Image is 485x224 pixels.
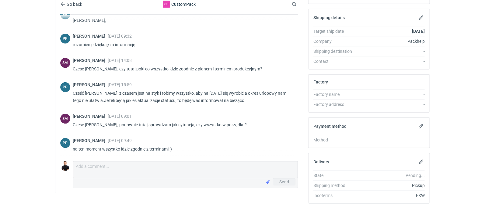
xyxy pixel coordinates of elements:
div: Company [313,38,358,44]
div: Sebastian Markut [60,58,70,68]
div: Paweł Puch [60,138,70,148]
div: - [358,58,425,64]
span: [PERSON_NAME] [73,114,108,119]
div: Packhelp [358,38,425,44]
strong: [DATE] [412,29,425,34]
figcaption: SM [60,58,70,68]
div: CustomPack [163,1,170,8]
h2: Payment method [313,124,347,129]
span: [PERSON_NAME] [73,82,108,87]
button: Edit payment method [417,123,425,130]
div: Target ship date [313,28,358,34]
div: - [358,48,425,54]
button: Send [273,178,295,185]
button: Go back [60,1,82,8]
div: Factory name [313,91,358,97]
div: - [358,137,425,143]
span: [PERSON_NAME] [73,138,108,143]
figcaption: PP [60,34,70,44]
input: Search [291,1,310,8]
div: Paweł Puch [60,82,70,92]
span: Go back [65,2,82,6]
button: Edit delivery details [417,158,425,165]
div: State [313,172,358,178]
em: Pending... [406,173,425,178]
p: Cześć [PERSON_NAME], ponownie tutaj sprawdzam jak sytuacja, czy wszystko w porządku? [73,121,293,128]
div: - [358,101,425,107]
div: Incoterms [313,192,358,199]
span: [DATE] 14:08 [108,58,132,63]
div: Contact [313,58,358,64]
figcaption: PP [60,138,70,148]
span: Send [279,180,289,184]
h2: Delivery [313,159,329,164]
p: Cześć [PERSON_NAME], czy tutaj póki co wszystko idzie zgodnie z planem i terminem produkcyjnym? [73,65,293,73]
figcaption: Cu [163,1,170,8]
span: [PERSON_NAME] [73,34,108,39]
div: Paweł Puch [60,34,70,44]
span: [DATE] 09:49 [108,138,132,143]
p: Cześć [PERSON_NAME], z czasem jest na styk i robimy wszystko, aby na [DATE] się wyrobić a okres u... [73,90,293,104]
span: [DATE] 15:59 [108,82,132,87]
div: Shipping method [313,182,358,188]
span: [PERSON_NAME] [73,58,108,63]
div: Sebastian Markut [60,114,70,124]
p: [PERSON_NAME], [73,17,293,24]
div: Pickup [358,182,425,188]
div: CustomPack [129,1,229,8]
p: rozumiem, dziękuję za informację [73,41,293,48]
div: Factory address [313,101,358,107]
div: EXW [358,192,425,199]
button: Edit shipping details [417,14,425,21]
p: na ten moment wszystko idzie zgodnie z terminami ;) [73,145,293,153]
div: - [358,91,425,97]
img: Tomasz Kubiak [60,161,70,171]
figcaption: PP [60,82,70,92]
div: Method [313,137,358,143]
div: Shipping destination [313,48,358,54]
span: [DATE] 09:32 [108,34,132,39]
h2: Shipping details [313,15,345,20]
figcaption: SM [60,114,70,124]
span: [DATE] 09:01 [108,114,132,119]
h2: Factory [313,80,328,84]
